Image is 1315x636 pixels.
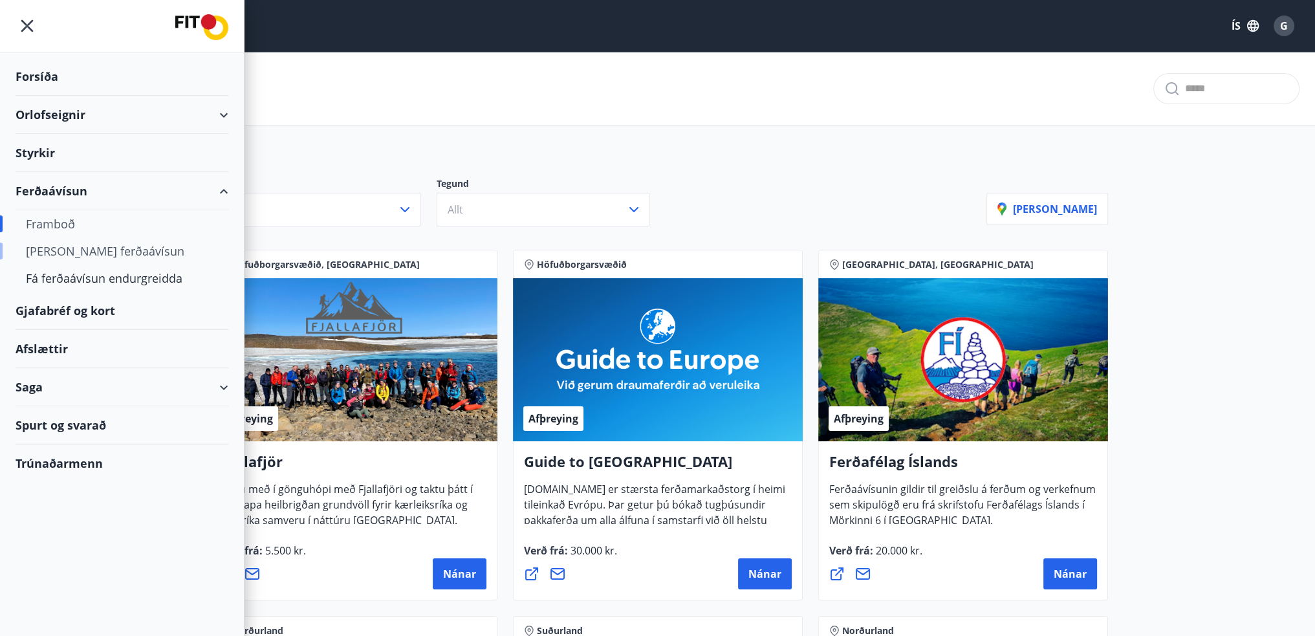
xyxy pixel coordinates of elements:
button: Allt [437,193,650,226]
span: Afþreying [223,411,273,426]
span: Allt [448,203,463,217]
button: Nánar [433,558,486,589]
button: G [1268,10,1299,41]
span: Afþreying [834,411,884,426]
button: Nánar [1043,558,1097,589]
div: Styrkir [16,134,228,172]
button: ÍS [1224,14,1266,38]
div: Spurt og svarað [16,406,228,444]
button: menu [16,14,39,38]
div: Framboð [26,210,218,237]
span: Nánar [1054,567,1087,581]
img: union_logo [175,14,228,40]
div: Saga [16,368,228,406]
div: Ferðaávísun [16,172,228,210]
span: Nánar [443,567,476,581]
span: G [1280,19,1288,33]
button: Allt [208,193,421,226]
div: Fá ferðaávísun endurgreidda [26,265,218,292]
p: [PERSON_NAME] [997,202,1097,216]
span: [GEOGRAPHIC_DATA], [GEOGRAPHIC_DATA] [842,258,1034,271]
h4: Guide to [GEOGRAPHIC_DATA] [524,452,792,481]
span: 30.000 kr. [568,543,617,558]
span: Verð frá : [524,543,617,568]
span: 5.500 kr. [263,543,306,558]
div: Gjafabréf og kort [16,292,228,330]
span: Verð frá : [219,543,306,568]
span: Ferðaávísunin gildir til greiðslu á ferðum og verkefnum sem skipulögð eru frá skrifstofu Ferðafél... [829,482,1096,538]
p: Svæði [208,177,437,193]
button: Nánar [738,558,792,589]
button: [PERSON_NAME] [986,193,1108,225]
h4: Ferðafélag Íslands [829,452,1097,481]
span: 20.000 kr. [873,543,922,558]
div: Forsíða [16,58,228,96]
span: [DOMAIN_NAME] er stærsta ferðamarkaðstorg í heimi tileinkað Evrópu. Þar getur þú bókað tugþúsundi... [524,482,785,569]
div: Orlofseignir [16,96,228,134]
div: Afslættir [16,330,228,368]
h4: Fjallafjör [219,452,486,481]
span: Afþreying [528,411,578,426]
p: Tegund [437,177,666,193]
span: Vertu með í gönguhópi með Fjallafjöri og taktu þátt í að skapa heilbrigðan grundvöll fyrir kærlei... [219,482,473,538]
span: Höfuðborgarsvæðið, [GEOGRAPHIC_DATA] [232,258,420,271]
div: Trúnaðarmenn [16,444,228,482]
div: [PERSON_NAME] ferðaávísun [26,237,218,265]
span: Nánar [748,567,781,581]
span: Verð frá : [829,543,922,568]
span: Höfuðborgarsvæðið [537,258,627,271]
